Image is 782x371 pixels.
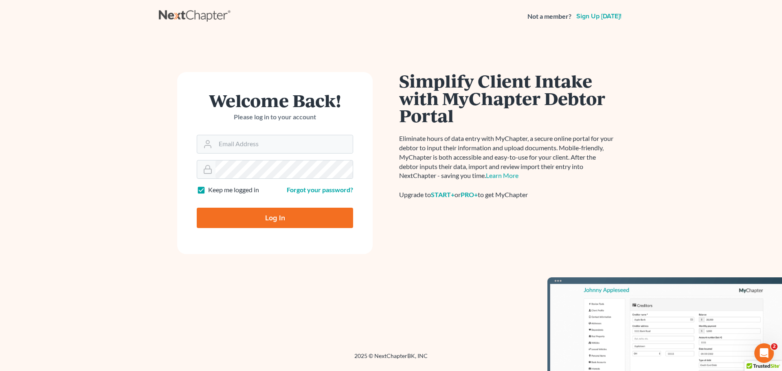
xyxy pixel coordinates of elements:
[197,92,353,109] h1: Welcome Back!
[461,191,478,198] a: PRO+
[486,171,518,179] a: Learn More
[197,112,353,122] p: Please log in to your account
[399,72,615,124] h1: Simplify Client Intake with MyChapter Debtor Portal
[399,134,615,180] p: Eliminate hours of data entry with MyChapter, a secure online portal for your debtor to input the...
[771,343,778,350] span: 2
[527,12,571,21] strong: Not a member?
[575,13,623,20] a: Sign up [DATE]!
[197,208,353,228] input: Log In
[754,343,774,363] iframe: Intercom live chat
[208,185,259,195] label: Keep me logged in
[399,190,615,200] div: Upgrade to or to get MyChapter
[159,352,623,367] div: 2025 © NextChapterBK, INC
[431,191,455,198] a: START+
[215,135,353,153] input: Email Address
[287,186,353,193] a: Forgot your password?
